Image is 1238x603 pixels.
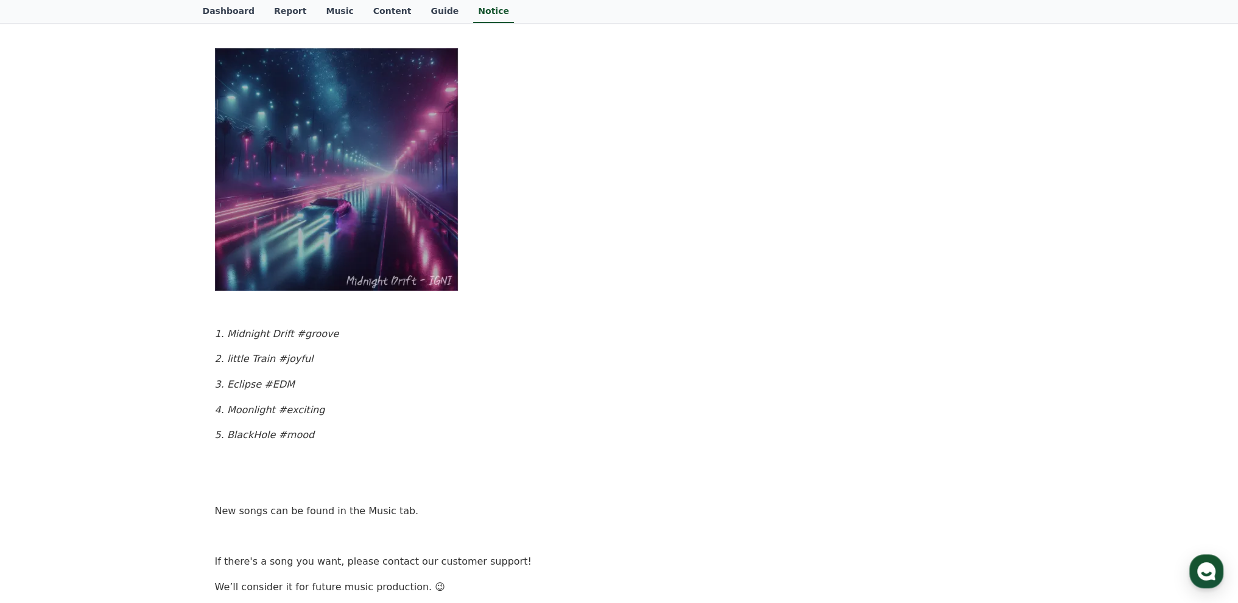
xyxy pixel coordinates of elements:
em: 5. BlackHole #mood [215,429,315,441]
em: 2. little Train #joyful [215,353,314,364]
a: Messages [80,386,157,416]
p: If there's a song you want, please contact our customer support! [215,554,1024,570]
img: YY09Sep%2019,%202025102447_7fc1f49f2383e5c809bd05b5bff92047c2da3354e558a5d1daa46df5272a26ff.webp [215,47,459,291]
span: Settings [180,404,210,414]
em: 1. Midnight Drift #groove [215,328,339,340]
span: Messages [101,405,137,414]
p: New songs can be found in the Music tab. [215,503,1024,519]
span: Home [31,404,52,414]
em: 3. Eclipse #EDM [215,378,295,390]
a: Settings [157,386,234,416]
a: Home [4,386,80,416]
em: 4. Moonlight #exciting [215,404,325,416]
p: We’ll consider it for future music production. 😉 [215,579,1024,595]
